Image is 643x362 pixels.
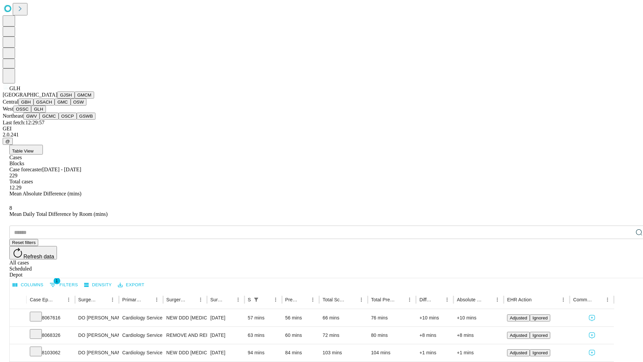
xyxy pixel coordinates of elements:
[530,332,550,339] button: Ignored
[3,99,18,105] span: Central
[9,205,12,211] span: 8
[532,315,548,320] span: Ignored
[285,327,316,344] div: 60 mins
[457,297,483,302] div: Absolute Difference
[507,297,531,302] div: EHR Action
[3,138,13,145] button: @
[457,327,500,344] div: +8 mins
[64,295,73,304] button: Menu
[166,297,186,302] div: Surgery Name
[405,295,414,304] button: Menu
[78,327,116,344] div: DO [PERSON_NAME] [PERSON_NAME]
[248,297,251,302] div: Scheduled In Room Duration
[196,295,205,304] button: Menu
[82,280,114,290] button: Density
[30,297,54,302] div: Case Epic Id
[55,99,70,106] button: GMC
[9,239,38,246] button: Reset filters
[210,327,241,344] div: [DATE]
[122,309,159,326] div: Cardiology Service
[252,295,261,304] div: 1 active filter
[510,350,527,355] span: Adjusted
[71,99,87,106] button: OSW
[116,280,146,290] button: Export
[9,167,42,172] span: Case forecaster
[507,332,530,339] button: Adjusted
[233,295,243,304] button: Menu
[48,280,80,290] button: Show filters
[457,344,500,361] div: +1 mins
[507,314,530,321] button: Adjusted
[9,179,33,184] span: Total cases
[210,297,223,302] div: Surgery Date
[530,349,550,356] button: Ignored
[371,297,395,302] div: Total Predicted Duration
[59,113,77,120] button: OSCP
[23,113,40,120] button: GWV
[285,344,316,361] div: 84 mins
[40,113,59,120] button: GCMC
[57,92,75,99] button: GJSH
[210,309,241,326] div: [DATE]
[12,240,35,245] span: Reset filters
[12,148,33,154] span: Table View
[371,327,413,344] div: 80 mins
[532,350,548,355] span: Ignored
[248,344,279,361] div: 94 mins
[603,295,612,304] button: Menu
[323,344,364,361] div: 103 mins
[493,295,502,304] button: Menu
[3,92,57,98] span: [GEOGRAPHIC_DATA]
[442,295,452,304] button: Menu
[299,295,308,304] button: Sort
[262,295,271,304] button: Sort
[31,106,46,113] button: GLH
[530,314,550,321] button: Ignored
[347,295,357,304] button: Sort
[30,344,72,361] div: 8103062
[3,120,45,125] span: Last fetch: 12:29:57
[5,139,10,144] span: @
[396,295,405,304] button: Sort
[308,295,317,304] button: Menu
[419,309,450,326] div: +10 mins
[9,173,17,178] span: 229
[166,327,204,344] div: REMOVE AND REPLACE INTERNAL CARDIAC [MEDICAL_DATA], MULTIPEL LEAD
[559,295,568,304] button: Menu
[510,333,527,338] span: Adjusted
[248,309,279,326] div: 57 mins
[593,295,603,304] button: Sort
[285,309,316,326] div: 56 mins
[507,349,530,356] button: Adjusted
[77,113,96,120] button: GSWB
[224,295,233,304] button: Sort
[9,145,43,155] button: Table View
[323,309,364,326] div: 66 mins
[122,327,159,344] div: Cardiology Service
[42,167,81,172] span: [DATE] - [DATE]
[78,297,98,302] div: Surgeon Name
[457,309,500,326] div: +10 mins
[18,99,33,106] button: GBH
[252,295,261,304] button: Show filters
[13,312,23,324] button: Expand
[187,295,196,304] button: Sort
[357,295,366,304] button: Menu
[33,99,55,106] button: GSACH
[419,297,432,302] div: Difference
[248,327,279,344] div: 63 mins
[210,344,241,361] div: [DATE]
[3,113,23,119] span: Northeast
[30,327,72,344] div: 8068326
[143,295,152,304] button: Sort
[23,254,54,259] span: Refresh data
[3,126,640,132] div: GEI
[11,280,45,290] button: Select columns
[108,295,117,304] button: Menu
[573,297,592,302] div: Comments
[9,211,108,217] span: Mean Daily Total Difference by Room (mins)
[98,295,108,304] button: Sort
[13,347,23,359] button: Expand
[483,295,493,304] button: Sort
[30,309,72,326] div: 8067616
